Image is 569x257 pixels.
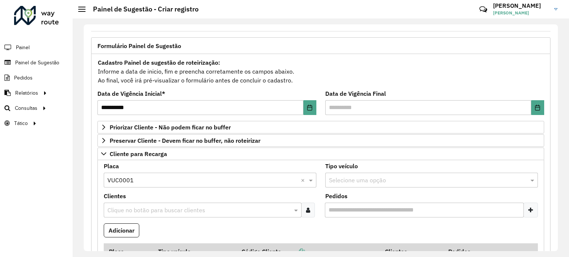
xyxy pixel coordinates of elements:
span: Cliente para Recarga [110,151,167,157]
span: Pedidos [14,74,33,82]
span: [PERSON_NAME] [493,10,549,16]
div: Informe a data de inicio, fim e preencha corretamente os campos abaixo. Ao final, você irá pré-vi... [97,58,544,85]
a: Cliente para Recarga [97,148,544,160]
button: Adicionar [104,223,139,237]
button: Choose Date [303,100,316,115]
span: Painel [16,44,30,51]
h2: Painel de Sugestão - Criar registro [86,5,199,13]
button: Choose Date [531,100,544,115]
h3: [PERSON_NAME] [493,2,549,9]
span: Clear all [301,176,307,185]
span: Painel de Sugestão [15,59,59,67]
strong: Cadastro Painel de sugestão de roteirização: [98,59,220,66]
a: Copiar [281,248,305,255]
label: Data de Vigência Inicial [97,89,165,98]
label: Placa [104,162,119,170]
label: Data de Vigência Final [325,89,386,98]
a: Contato Rápido [475,1,491,17]
label: Clientes [104,192,126,200]
span: Formulário Painel de Sugestão [97,43,181,49]
span: Tático [14,119,28,127]
a: Preservar Cliente - Devem ficar no buffer, não roteirizar [97,134,544,147]
span: Priorizar Cliente - Não podem ficar no buffer [110,124,231,130]
span: Relatórios [15,89,38,97]
label: Tipo veículo [325,162,358,170]
span: Consultas [15,104,37,112]
a: Priorizar Cliente - Não podem ficar no buffer [97,121,544,133]
span: Preservar Cliente - Devem ficar no buffer, não roteirizar [110,138,260,143]
label: Pedidos [325,192,347,200]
